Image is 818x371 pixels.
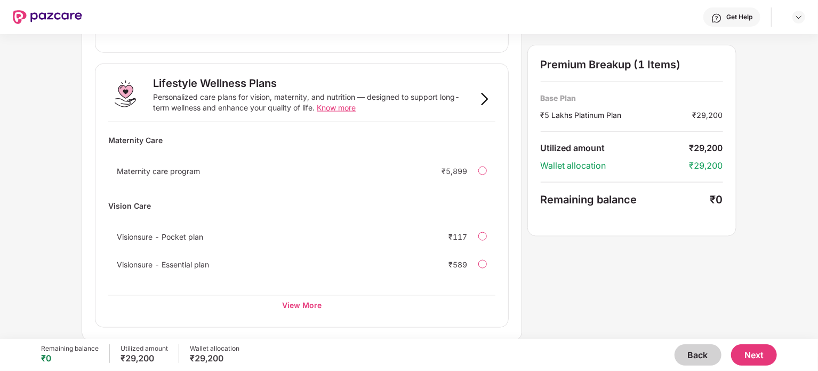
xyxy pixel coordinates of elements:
img: svg+xml;base64,PHN2ZyB3aWR0aD0iOSIgaGVpZ2h0PSIxNiIgdmlld0JveD0iMCAwIDkgMTYiIGZpbGw9Im5vbmUiIHhtbG... [478,93,491,106]
img: New Pazcare Logo [13,10,82,24]
div: Base Plan [541,93,723,103]
div: Premium Breakup (1 Items) [541,58,723,71]
div: Wallet allocation [541,160,689,171]
div: ₹5,899 [442,167,468,176]
div: Utilized amount [541,143,689,154]
div: Remaining balance [41,344,99,353]
div: Personalized care plans for vision, maternity, and nutrition — designed to support long-term well... [153,92,474,113]
button: Back [675,344,721,366]
div: Wallet allocation [190,344,239,353]
img: svg+xml;base64,PHN2ZyBpZD0iRHJvcGRvd24tMzJ4MzIiIHhtbG5zPSJodHRwOi8vd3d3LnczLm9yZy8yMDAwL3N2ZyIgd2... [795,13,803,21]
div: Remaining balance [541,193,710,206]
div: Maternity Care [108,131,495,149]
button: Next [731,344,777,366]
div: ₹589 [449,260,468,269]
span: Visionsure - Essential plan [117,260,209,269]
div: ₹0 [710,193,723,206]
div: ₹29,200 [689,143,723,154]
div: ₹5 Lakhs Platinum Plan [541,109,693,121]
span: Visionsure - Pocket plan [117,232,203,241]
div: Utilized amount [121,344,168,353]
div: View More [108,295,495,314]
div: Lifestyle Wellness Plans [153,77,277,90]
div: ₹0 [41,353,99,364]
div: ₹29,200 [121,353,168,364]
img: Lifestyle Wellness Plans [108,77,142,111]
span: Maternity care program [117,167,200,176]
div: ₹29,200 [689,160,723,171]
img: svg+xml;base64,PHN2ZyBpZD0iSGVscC0zMngzMiIgeG1sbnM9Imh0dHA6Ly93d3cudzMub3JnLzIwMDAvc3ZnIiB3aWR0aD... [711,13,722,23]
div: Get Help [726,13,752,21]
div: ₹117 [449,232,468,241]
div: Vision Care [108,196,495,215]
div: ₹29,200 [693,109,723,121]
div: ₹29,200 [190,353,239,364]
span: Know more [317,103,356,112]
